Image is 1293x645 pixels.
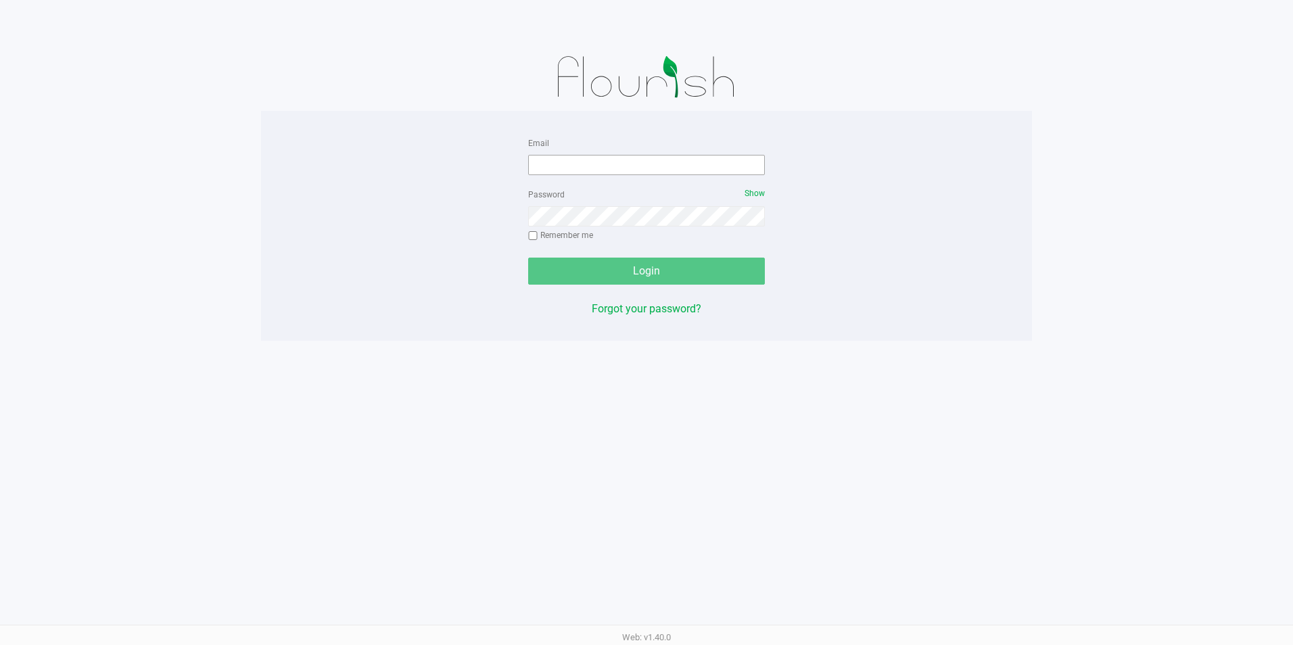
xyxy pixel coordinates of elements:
[528,137,549,149] label: Email
[528,189,565,201] label: Password
[592,301,701,317] button: Forgot your password?
[528,231,538,241] input: Remember me
[528,229,593,241] label: Remember me
[745,189,765,198] span: Show
[622,632,671,642] span: Web: v1.40.0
